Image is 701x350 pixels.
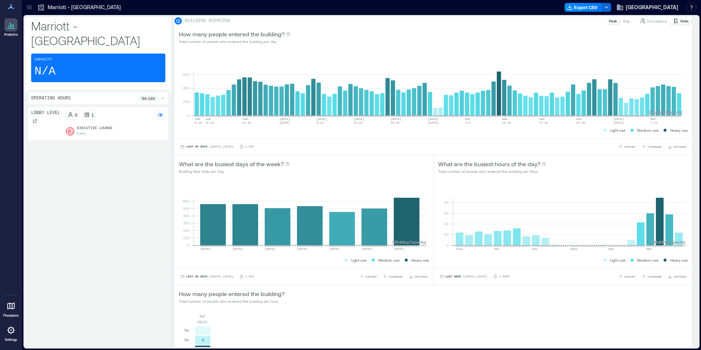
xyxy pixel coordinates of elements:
text: [DATE] [316,117,327,121]
tspan: 600 [183,72,190,77]
text: [DATE] [232,247,243,251]
p: Lobby Level [31,110,60,116]
tspan: 0 [187,113,190,117]
tspan: 20 [444,232,448,237]
button: COMPARE [381,273,404,280]
tspan: 100 [183,236,190,240]
span: OPTIONS [674,145,686,149]
p: N/A [34,64,56,79]
tspan: 80 [444,200,448,204]
text: AUG [502,117,507,121]
p: Light use [610,257,625,263]
p: Visits [680,18,689,24]
p: What are the busiest days of the week? [179,160,284,168]
p: Heavy use [411,257,429,263]
tspan: 400 [183,86,190,90]
p: Total number of people who entered the building per Hour [438,168,546,174]
button: OPTIONS [407,273,429,280]
p: Total number of people who entered the building per hour [179,298,285,304]
p: How many people entered the building? [179,30,285,39]
button: COMPARE [640,143,663,150]
text: [DATE] [200,247,211,251]
tspan: 60 [444,211,448,215]
p: Sat [199,313,205,319]
p: What are the busiest hours of the day? [438,160,540,168]
p: Floorplans [3,313,19,318]
p: Medium use [637,257,658,263]
p: 6a [184,337,189,343]
tspan: 0 [446,243,448,247]
p: 5a [184,327,189,333]
span: COMPARE [647,274,662,279]
span: EXPORT [366,274,377,279]
p: Settings [5,338,17,342]
text: [DATE] [279,117,290,121]
tspan: 200 [183,228,190,233]
button: Last 90 Days |[DATE]-[DATE] [179,273,235,280]
text: [DATE] [265,247,275,251]
text: 17-23 [539,121,548,124]
span: OPTIONS [415,274,427,279]
span: COMPARE [389,274,403,279]
text: [DATE] [361,247,372,251]
p: Peak [609,18,617,24]
tspan: 400 [183,214,190,218]
button: EXPORT [617,273,637,280]
text: 8pm [646,247,652,251]
button: EXPORT [358,273,378,280]
span: COMPARE [647,145,662,149]
tspan: 40 [444,222,448,226]
p: 1 Hour [499,274,510,279]
text: [DATE] [354,117,364,121]
span: OPTIONS [674,274,686,279]
button: COMPARE [640,273,663,280]
text: SEP [650,117,656,121]
p: Executive Lounge [77,125,113,131]
button: EXPORT [617,143,637,150]
p: Heavy use [670,257,688,263]
p: Marriott - [GEOGRAPHIC_DATA] [31,18,165,48]
p: Capacity [34,57,52,63]
text: JUN [195,117,200,121]
text: 12am [456,247,463,251]
text: [DATE] [428,117,438,121]
p: Total number of people who entered the building per day [179,39,290,44]
text: [DATE] [394,247,404,251]
text: 10-16 [502,121,511,124]
button: Export CSV [565,3,602,12]
p: How many people entered the building? [179,289,285,298]
text: AUG [465,117,470,121]
a: Analytics [2,16,20,39]
p: Heavy use [670,127,688,133]
p: 0 [75,112,77,118]
text: 4am [494,247,499,251]
tspan: 500 [183,206,190,211]
p: 1 [91,112,94,118]
text: AUG [539,117,545,121]
text: [DATE] [297,247,308,251]
p: 5a - 12a [142,95,155,101]
text: JUN [205,117,211,121]
p: 1 Day [245,274,254,279]
p: BUILDING OVERVIEW [185,18,230,24]
text: 4pm [608,247,614,251]
p: 1 Day [245,145,254,149]
text: 22-28 [242,121,251,124]
button: [GEOGRAPHIC_DATA] [614,1,680,13]
text: 13-19 [354,121,363,124]
span: EXPORT [624,145,636,149]
text: AUG [576,117,582,121]
button: OPTIONS [666,273,688,280]
p: Building Max Visits per Day [179,168,290,174]
button: OPTIONS [666,143,688,150]
p: Medium use [637,127,658,133]
text: [DATE] [391,117,401,121]
text: [DATE] [428,121,438,124]
text: [DATE] [613,117,624,121]
button: Last 90 Days |[DATE]-[DATE] [179,143,235,150]
p: Medium use [378,257,400,263]
tspan: 200 [183,99,190,104]
tspan: 300 [183,221,190,225]
text: JUN [242,117,248,121]
p: Marriott - [GEOGRAPHIC_DATA] [48,4,121,11]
